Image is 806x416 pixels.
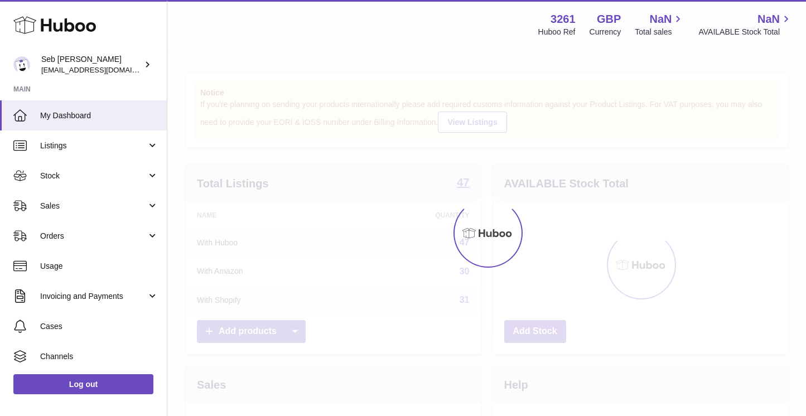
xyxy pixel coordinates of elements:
span: Usage [40,261,158,272]
a: NaN AVAILABLE Stock Total [698,12,793,37]
div: Huboo Ref [538,27,576,37]
span: [EMAIL_ADDRESS][DOMAIN_NAME] [41,65,164,74]
div: Seb [PERSON_NAME] [41,54,142,75]
span: Cases [40,321,158,332]
a: Log out [13,374,153,394]
span: Sales [40,201,147,211]
span: AVAILABLE Stock Total [698,27,793,37]
span: NaN [649,12,672,27]
a: NaN Total sales [635,12,684,37]
span: My Dashboard [40,110,158,121]
div: Currency [590,27,621,37]
strong: 3261 [551,12,576,27]
span: Total sales [635,27,684,37]
span: Stock [40,171,147,181]
span: Channels [40,351,158,362]
span: NaN [757,12,780,27]
span: Listings [40,141,147,151]
span: Invoicing and Payments [40,291,147,302]
strong: GBP [597,12,621,27]
span: Orders [40,231,147,241]
img: ecom@bravefoods.co.uk [13,56,30,73]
